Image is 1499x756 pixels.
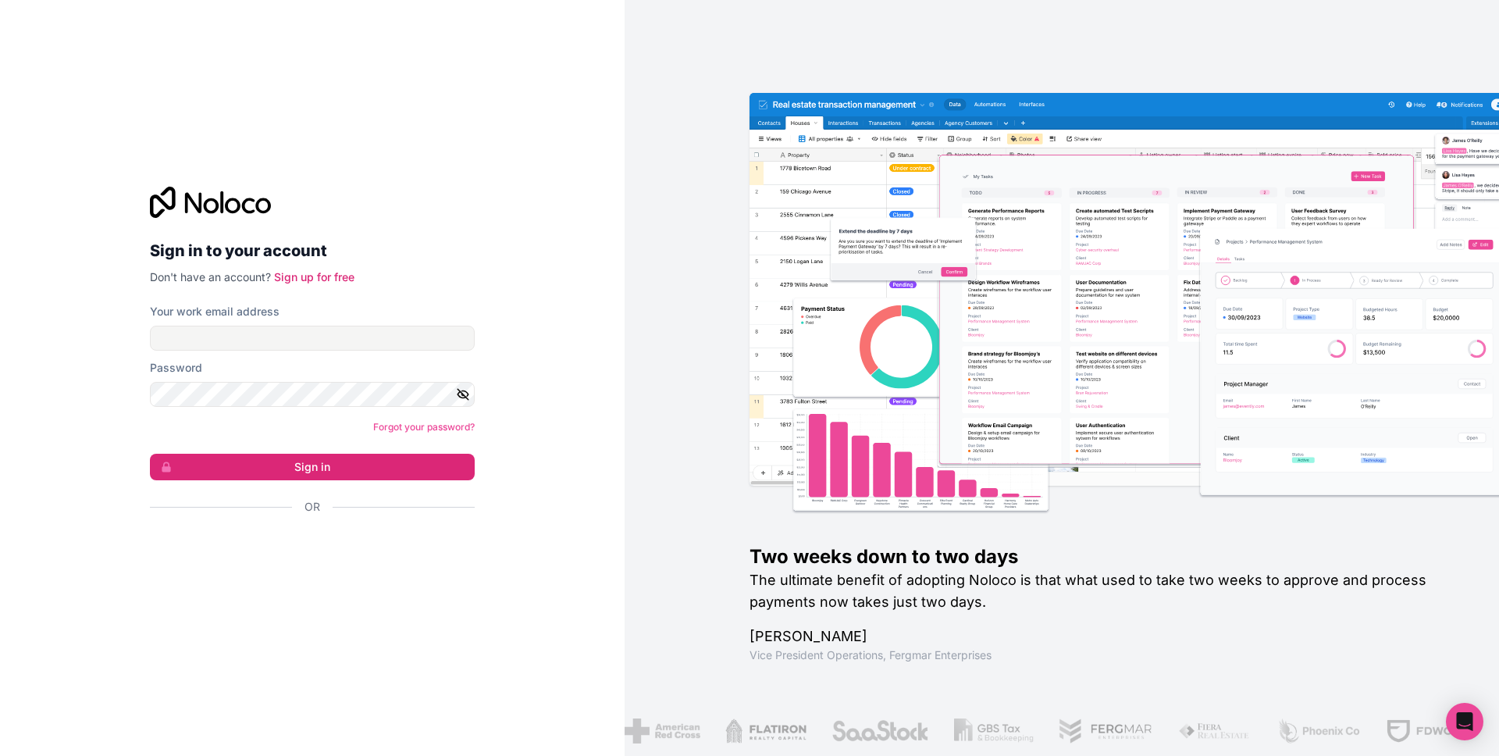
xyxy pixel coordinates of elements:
[150,360,202,376] label: Password
[749,647,1449,663] h1: Vice President Operations , Fergmar Enterprises
[150,382,475,407] input: Password
[142,532,470,566] iframe: Sign in with Google Button
[1446,703,1483,740] div: Open Intercom Messenger
[150,237,475,265] h2: Sign in to your account
[1059,719,1154,744] img: /assets/fergmar-CudnrXN5.png
[304,499,320,515] span: Or
[749,569,1449,613] h2: The ultimate benefit of adopting Noloco is that what used to take two weeks to approve and proces...
[831,719,930,744] img: /assets/saastock-C6Zbiodz.png
[1276,719,1361,744] img: /assets/phoenix-BREaitsQ.png
[625,719,700,744] img: /assets/american-red-cross-BAupjrZR.png
[1386,719,1477,744] img: /assets/fdworks-Bi04fVtw.png
[150,304,280,319] label: Your work email address
[150,454,475,480] button: Sign in
[150,270,271,283] span: Don't have an account?
[373,421,475,433] a: Forgot your password?
[150,326,475,351] input: Email address
[749,626,1449,647] h1: [PERSON_NAME]
[749,544,1449,569] h1: Two weeks down to two days
[1178,719,1252,744] img: /assets/fiera-fwj2N5v4.png
[954,719,1034,744] img: /assets/gbstax-C-GtDUiK.png
[274,270,354,283] a: Sign up for free
[725,719,806,744] img: /assets/flatiron-C8eUkumj.png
